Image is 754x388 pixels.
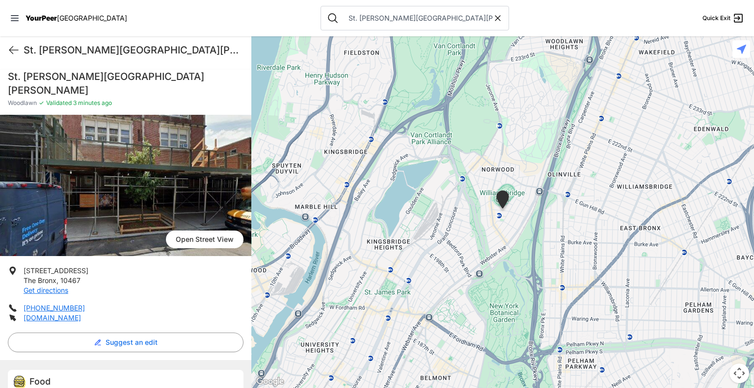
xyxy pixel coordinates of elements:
h1: St. [PERSON_NAME][GEOGRAPHIC_DATA][PERSON_NAME] [8,70,243,97]
span: The Bronx [24,276,56,285]
span: Quick Exit [702,14,730,22]
span: Woodlawn [8,99,37,107]
a: Quick Exit [702,12,744,24]
img: Google [254,375,286,388]
span: [STREET_ADDRESS] [24,266,88,275]
a: YourPeer[GEOGRAPHIC_DATA] [26,15,127,21]
span: Suggest an edit [106,337,158,347]
button: Map camera controls [729,363,749,383]
a: [DOMAIN_NAME] [24,313,81,322]
h1: St. [PERSON_NAME][GEOGRAPHIC_DATA][PERSON_NAME] [24,43,243,57]
span: ✓ [39,99,44,107]
input: Search [343,13,493,23]
span: 3 minutes ago [72,99,112,106]
span: 10467 [60,276,81,285]
span: YourPeer [26,14,57,22]
span: , [56,276,58,285]
span: [GEOGRAPHIC_DATA] [57,14,127,22]
a: [PHONE_NUMBER] [24,304,85,312]
a: Open this area in Google Maps (opens a new window) [254,375,286,388]
button: Suggest an edit [8,333,243,352]
span: Validated [46,99,72,106]
a: Get directions [24,286,68,294]
span: Open Street View [166,231,243,248]
span: Food [29,376,51,387]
